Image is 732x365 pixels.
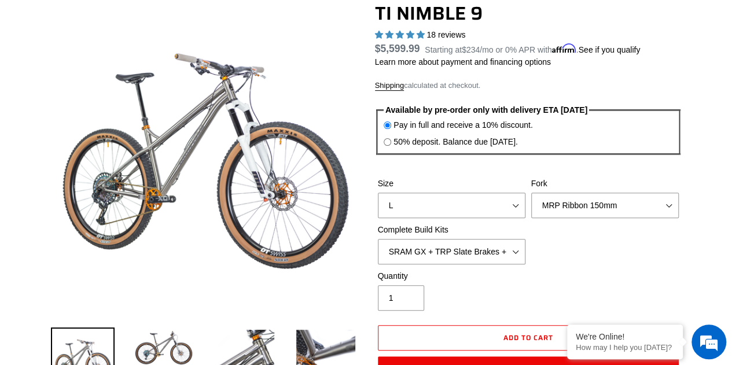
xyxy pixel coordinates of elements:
legend: Available by pre-order only with delivery ETA [DATE] [384,104,589,116]
label: Quantity [378,270,525,282]
label: Complete Build Kits [378,224,525,236]
span: $5,599.99 [375,43,420,54]
h1: TI NIMBLE 9 [375,2,682,24]
label: 50% deposit. Balance due [DATE]. [393,136,518,148]
span: 18 reviews [426,30,465,39]
p: Starting at /mo or 0% APR with . [425,41,640,56]
label: Fork [531,178,679,190]
a: Shipping [375,81,404,91]
a: Learn more about payment and financing options [375,57,551,67]
label: Pay in full and receive a 10% discount. [393,119,532,131]
a: See if you qualify - Learn more about Affirm Financing (opens in modal) [578,45,640,54]
span: 4.89 stars [375,30,427,39]
p: How may I help you today? [576,343,674,352]
div: We're Online! [576,332,674,341]
span: Affirm [552,43,576,53]
span: Add to cart [503,332,553,343]
button: Add to cart [378,325,679,351]
label: Size [378,178,525,190]
span: $234 [462,45,480,54]
div: calculated at checkout. [375,80,682,91]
